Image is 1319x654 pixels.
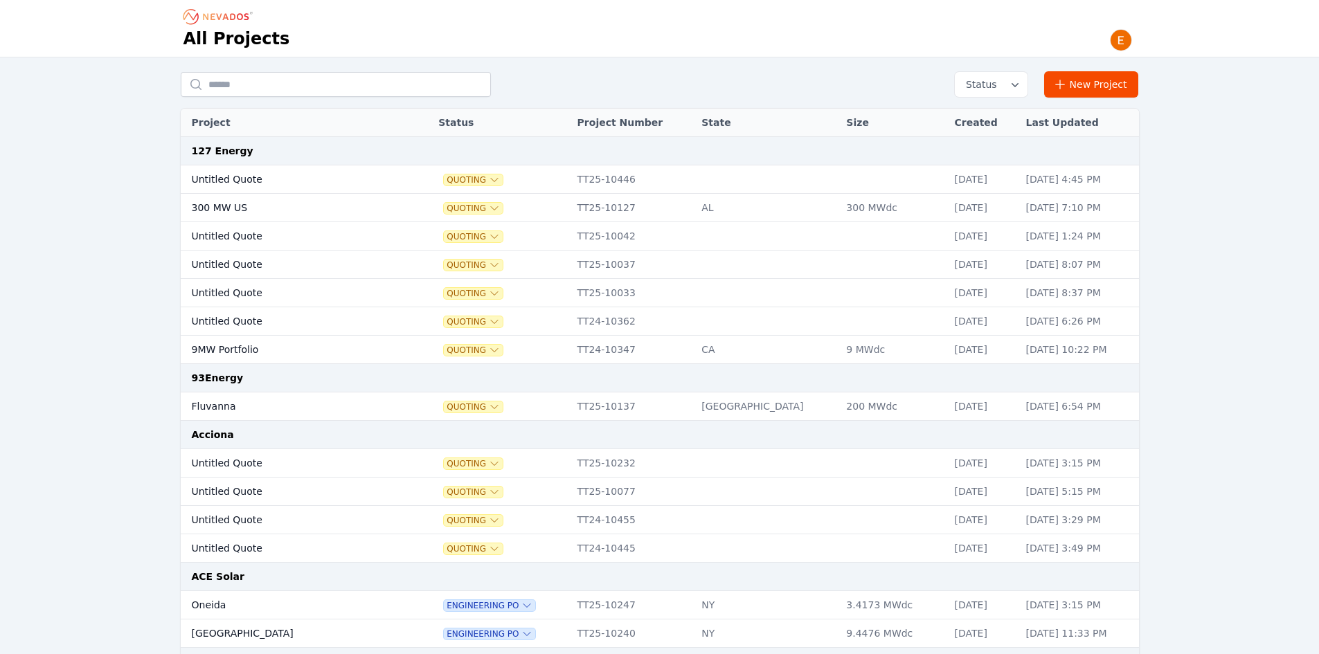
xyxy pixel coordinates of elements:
[948,392,1019,421] td: [DATE]
[181,392,397,421] td: Fluvanna
[444,203,503,214] button: Quoting
[181,137,1139,165] td: 127 Energy
[571,506,695,534] td: TT24-10455
[948,336,1019,364] td: [DATE]
[181,279,397,307] td: Untitled Quote
[571,619,695,648] td: TT25-10240
[444,543,503,554] button: Quoting
[181,392,1139,421] tr: FluvannaQuotingTT25-10137[GEOGRAPHIC_DATA]200 MWdc[DATE][DATE] 6:54 PM
[1019,222,1139,251] td: [DATE] 1:24 PM
[839,109,947,137] th: Size
[181,364,1139,392] td: 93Energy
[694,336,839,364] td: CA
[839,619,947,648] td: 9.4476 MWdc
[181,165,1139,194] tr: Untitled QuoteQuotingTT25-10446[DATE][DATE] 4:45 PM
[181,194,1139,222] tr: 300 MW USQuotingTT25-10127AL300 MWdc[DATE][DATE] 7:10 PM
[181,619,397,648] td: [GEOGRAPHIC_DATA]
[183,6,257,28] nav: Breadcrumb
[1019,194,1139,222] td: [DATE] 7:10 PM
[181,222,397,251] td: Untitled Quote
[839,336,947,364] td: 9 MWdc
[181,591,397,619] td: Oneida
[181,194,397,222] td: 300 MW US
[1019,478,1139,506] td: [DATE] 5:15 PM
[960,78,997,91] span: Status
[444,288,503,299] button: Quoting
[948,591,1019,619] td: [DATE]
[694,591,839,619] td: NY
[948,449,1019,478] td: [DATE]
[571,449,695,478] td: TT25-10232
[181,506,397,534] td: Untitled Quote
[571,279,695,307] td: TT25-10033
[181,279,1139,307] tr: Untitled QuoteQuotingTT25-10033[DATE][DATE] 8:37 PM
[694,109,839,137] th: State
[181,307,397,336] td: Untitled Quote
[1019,336,1139,364] td: [DATE] 10:22 PM
[1019,506,1139,534] td: [DATE] 3:29 PM
[444,174,503,185] button: Quoting
[948,619,1019,648] td: [DATE]
[444,600,535,611] button: Engineering PO
[1019,165,1139,194] td: [DATE] 4:45 PM
[181,449,397,478] td: Untitled Quote
[948,251,1019,279] td: [DATE]
[571,307,695,336] td: TT24-10362
[181,165,397,194] td: Untitled Quote
[948,109,1019,137] th: Created
[444,260,503,271] button: Quoting
[181,251,397,279] td: Untitled Quote
[839,591,947,619] td: 3.4173 MWdc
[444,458,503,469] button: Quoting
[431,109,570,137] th: Status
[1019,534,1139,563] td: [DATE] 3:49 PM
[948,165,1019,194] td: [DATE]
[181,222,1139,251] tr: Untitled QuoteQuotingTT25-10042[DATE][DATE] 1:24 PM
[571,534,695,563] td: TT24-10445
[444,515,503,526] span: Quoting
[181,449,1139,478] tr: Untitled QuoteQuotingTT25-10232[DATE][DATE] 3:15 PM
[1019,109,1139,137] th: Last Updated
[948,222,1019,251] td: [DATE]
[955,72,1028,97] button: Status
[1019,279,1139,307] td: [DATE] 8:37 PM
[948,307,1019,336] td: [DATE]
[694,194,839,222] td: AL
[571,165,695,194] td: TT25-10446
[444,345,503,356] button: Quoting
[694,619,839,648] td: NY
[181,506,1139,534] tr: Untitled QuoteQuotingTT24-10455[DATE][DATE] 3:29 PM
[571,194,695,222] td: TT25-10127
[183,28,290,50] h1: All Projects
[948,194,1019,222] td: [DATE]
[181,478,1139,506] tr: Untitled QuoteQuotingTT25-10077[DATE][DATE] 5:15 PM
[1019,619,1139,648] td: [DATE] 11:33 PM
[444,487,503,498] button: Quoting
[694,392,839,421] td: [GEOGRAPHIC_DATA]
[571,109,695,137] th: Project Number
[948,279,1019,307] td: [DATE]
[948,478,1019,506] td: [DATE]
[571,251,695,279] td: TT25-10037
[181,336,1139,364] tr: 9MW PortfolioQuotingTT24-10347CA9 MWdc[DATE][DATE] 10:22 PM
[444,231,503,242] button: Quoting
[571,392,695,421] td: TT25-10137
[1044,71,1139,98] a: New Project
[571,591,695,619] td: TT25-10247
[444,401,503,412] button: Quoting
[181,619,1139,648] tr: [GEOGRAPHIC_DATA]Engineering POTT25-10240NY9.4476 MWdc[DATE][DATE] 11:33 PM
[181,478,397,506] td: Untitled Quote
[571,478,695,506] td: TT25-10077
[444,628,535,639] button: Engineering PO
